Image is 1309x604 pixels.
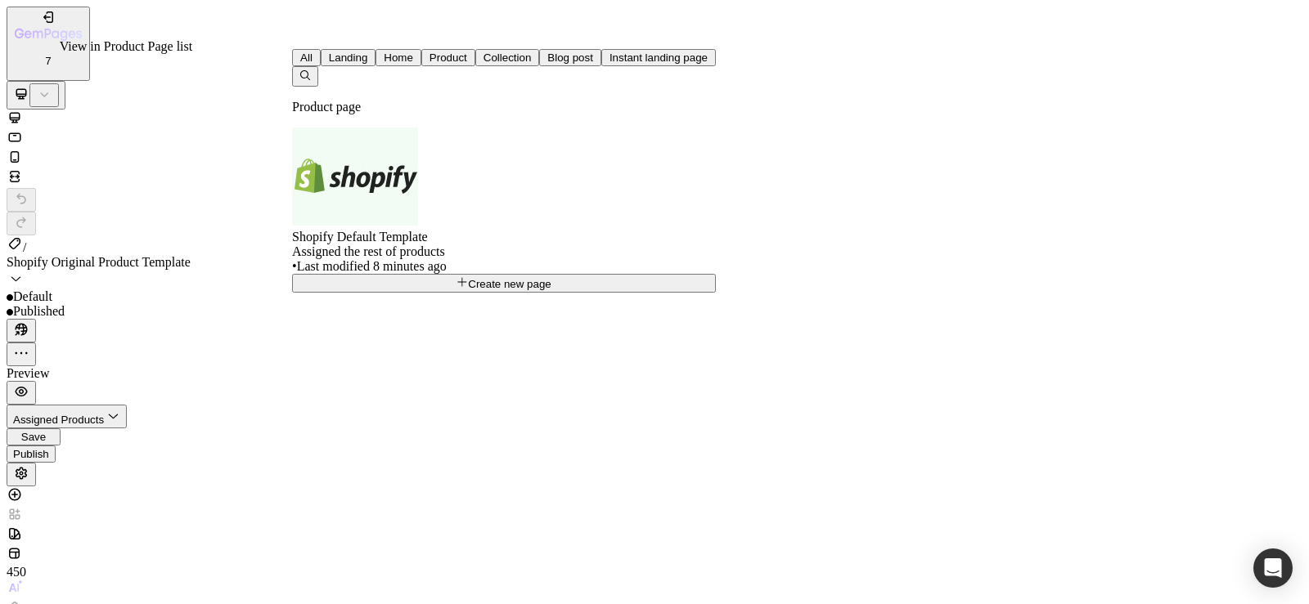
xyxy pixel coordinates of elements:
[300,51,313,64] div: All
[384,51,413,64] div: Home
[7,188,1302,235] div: Undo/Redo
[23,240,26,254] span: /
[7,44,1027,59] div: Shopify section: Product information
[539,49,601,66] button: Blog post
[321,49,376,66] button: Landing
[7,114,1027,129] div: Shopify section: Slideshow
[601,49,716,66] button: Instant landing page
[292,244,716,259] div: Assigned the rest of products
[13,448,49,460] div: Publish
[292,274,716,293] button: Create new page
[13,304,65,318] span: Published
[292,230,428,244] span: Shopify Default Template
[292,49,321,66] button: All
[475,49,540,66] button: Collection
[15,55,82,67] p: 7
[329,51,367,64] div: Landing
[484,51,532,64] div: Collection
[21,431,46,443] span: Save
[7,445,56,463] button: Publish
[7,366,1302,381] div: Preview
[292,259,297,273] span: •
[430,51,467,64] div: Product
[7,428,61,445] button: Save
[7,255,191,269] span: Shopify Original Product Template
[26,100,81,114] span: Slideshow
[421,49,475,66] button: Product
[1253,548,1293,588] div: Open Intercom Messenger
[7,7,90,81] button: 7
[7,565,39,579] div: 450
[376,49,421,66] button: Home
[13,414,104,426] span: Assigned Products
[299,276,709,290] div: Create new page
[610,51,708,64] div: Instant landing page
[7,405,127,428] button: Assigned Products
[292,100,716,114] p: Product page
[292,259,716,274] div: Last modified 8 minutes ago
[60,39,193,53] span: View in Product Page list
[547,51,593,64] div: Blog post
[13,289,52,303] span: Default
[26,29,132,43] span: Product information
